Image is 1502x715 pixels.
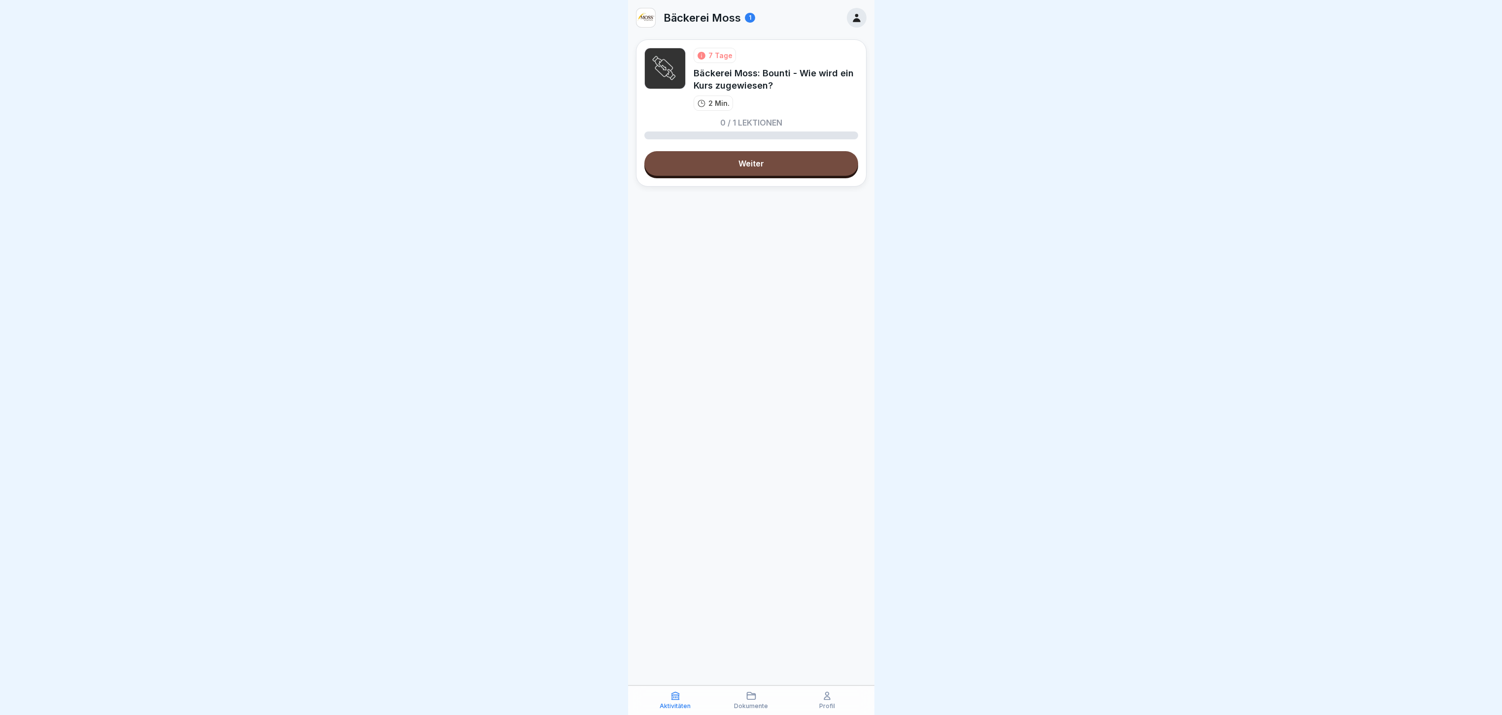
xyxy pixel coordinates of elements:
p: Profil [819,703,835,710]
p: 2 Min. [708,98,730,108]
a: Weiter [644,151,858,176]
img: pkjk7b66iy5o0dy6bqgs99sq.png [644,48,686,89]
p: Bäckerei Moss [664,11,741,24]
div: 1 [745,13,755,23]
div: 7 Tage [708,50,733,61]
img: hdb_moss.png [636,8,655,27]
p: Dokumente [734,703,768,710]
p: 0 / 1 Lektionen [720,119,782,127]
div: Bäckerei Moss: Bounti - Wie wird ein Kurs zugewiesen? [694,67,858,92]
p: Aktivitäten [660,703,691,710]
